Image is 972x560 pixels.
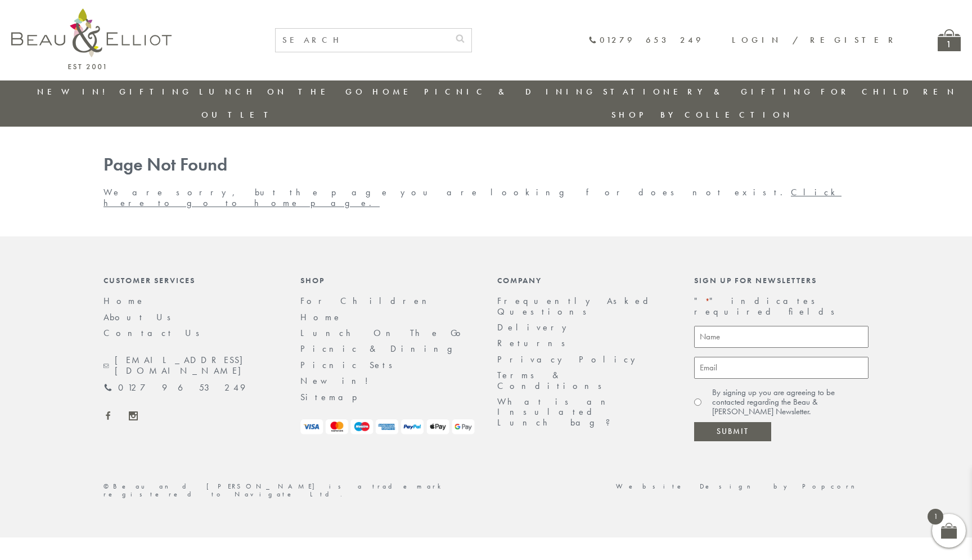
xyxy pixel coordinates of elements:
a: Click here to go to home page. [103,186,841,208]
div: Company [497,276,672,285]
a: Privacy Policy [497,353,641,365]
p: " " indicates required fields [694,296,868,317]
a: New in! [300,375,376,387]
a: What is an Insulated Lunch bag? [497,396,619,428]
a: [EMAIL_ADDRESS][DOMAIN_NAME] [103,355,278,376]
a: Delivery [497,321,573,333]
a: 1 [938,29,961,51]
a: Home [103,295,145,307]
a: Frequently Asked Questions [497,295,655,317]
a: 01279 653 249 [103,383,245,393]
input: Email [694,357,868,379]
a: About Us [103,311,178,323]
a: Home [300,311,342,323]
input: Submit [694,422,771,441]
a: Login / Register [732,34,898,46]
a: Picnic Sets [300,359,400,371]
a: Contact Us [103,327,207,339]
a: Picnic & Dining [300,343,463,355]
a: Home [372,86,417,97]
div: ©Beau and [PERSON_NAME] is a trademark registered to Navigate Ltd. [92,483,486,499]
div: Shop [300,276,475,285]
a: Shop by collection [611,109,793,120]
input: Name [694,326,868,348]
img: logo [11,8,172,69]
a: Website Design by Popcorn [616,482,868,491]
a: Outlet [201,109,276,120]
a: New in! [37,86,112,97]
a: Gifting [119,86,192,97]
h1: Page Not Found [103,155,868,176]
div: Customer Services [103,276,278,285]
a: Lunch On The Go [300,327,467,339]
img: payment-logos.png [300,419,475,434]
a: Sitemap [300,391,372,403]
label: By signing up you are agreeing to be contacted regarding the Beau & [PERSON_NAME] Newsletter. [712,388,868,417]
a: Returns [497,337,573,349]
a: For Children [300,295,435,307]
a: 01279 653 249 [588,35,704,45]
span: 1 [928,509,943,525]
a: Lunch On The Go [199,86,366,97]
a: For Children [821,86,957,97]
div: Sign up for newsletters [694,276,868,285]
a: Terms & Conditions [497,369,609,391]
input: SEARCH [276,29,449,52]
a: Picnic & Dining [424,86,596,97]
div: We are sorry, but the page you are looking for does not exist. [92,155,880,208]
a: Stationery & Gifting [603,86,814,97]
